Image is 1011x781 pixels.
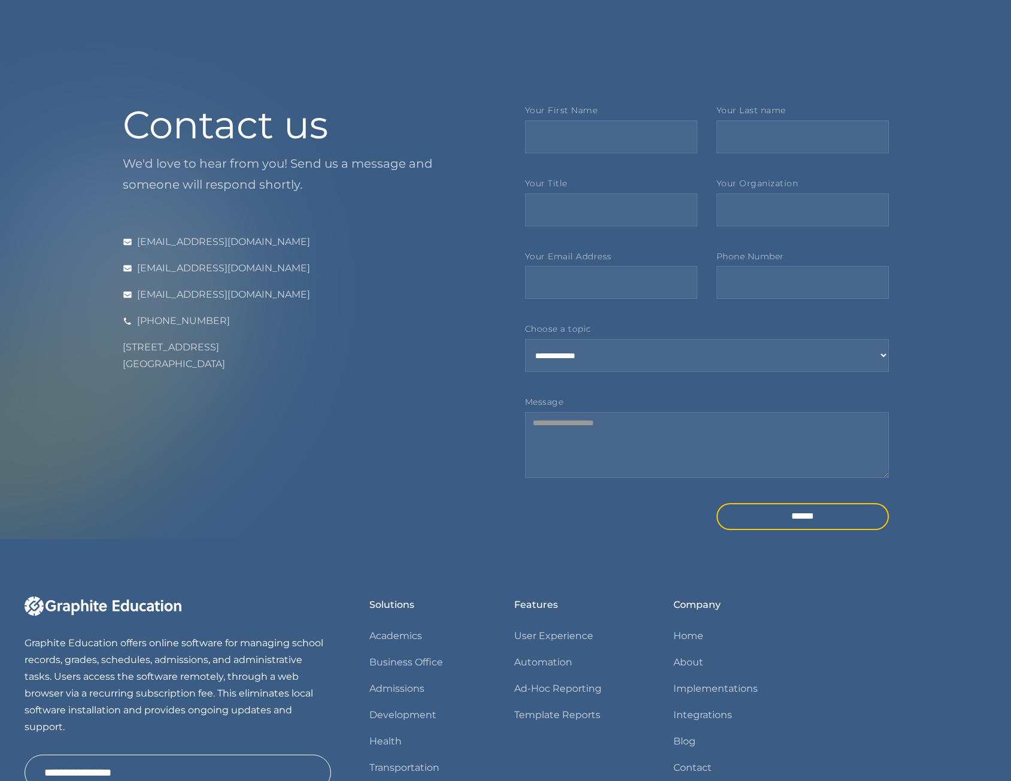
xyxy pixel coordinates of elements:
h1: Contact us [123,105,487,144]
a: [EMAIL_ADDRESS][DOMAIN_NAME] [123,260,487,277]
a: Admissions [369,680,424,697]
div: [EMAIL_ADDRESS][DOMAIN_NAME] [137,286,310,303]
a: User Experience [514,628,593,644]
label: Your Title [525,178,697,189]
label: Your Email Address [525,252,697,262]
a: Home [673,628,703,644]
div: [EMAIL_ADDRESS][DOMAIN_NAME] [137,234,310,250]
div: Features [514,597,558,613]
a: [EMAIL_ADDRESS][DOMAIN_NAME] [123,234,487,250]
a: Contact [673,759,712,776]
label: Message [525,397,889,407]
a: Automation [514,654,572,671]
label: Choose a topic [525,324,889,334]
a: Ad-Hoc Reporting [514,680,602,697]
label: Your Last name [716,105,889,116]
p: We'd love to hear from you! Send us a message and someone will respond shortly. [123,153,487,195]
div: [EMAIL_ADDRESS][DOMAIN_NAME] [137,260,310,277]
a: Blog [673,733,696,750]
label: Phone Number [716,252,889,262]
div: Company [673,597,721,613]
form: Contact Form [525,105,889,530]
a: Health [369,733,402,750]
div: Solutions [369,597,414,613]
a: [PHONE_NUMBER] [123,313,487,329]
a: Template Reports [514,707,600,724]
a: Academics [369,628,422,644]
a: [EMAIL_ADDRESS][DOMAIN_NAME] [123,286,487,303]
label: Your Organization [716,178,889,189]
div: [PHONE_NUMBER] [137,313,230,329]
a: Transportation [369,759,439,776]
a: About [673,654,703,671]
a: Integrations [673,707,732,724]
p: Graphite Education offers online software for managing school records, grades, schedules, admissi... [25,635,331,735]
a: Development [369,707,436,724]
label: Your First Name [525,105,697,116]
a: Implementations [673,680,758,697]
div: [STREET_ADDRESS] [GEOGRAPHIC_DATA] [123,339,487,373]
a: Business Office [369,654,443,671]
